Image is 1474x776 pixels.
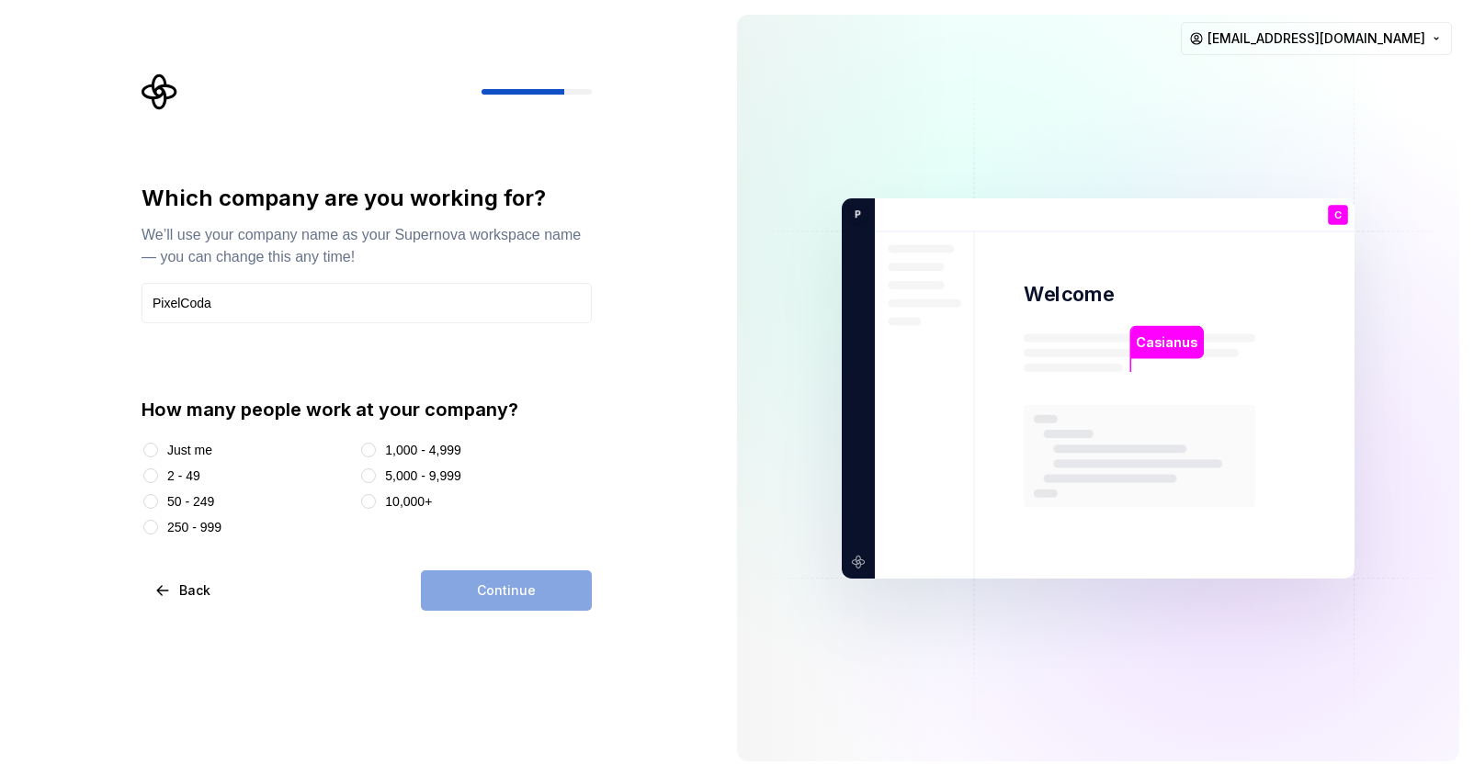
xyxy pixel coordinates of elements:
[167,441,212,459] div: Just me
[142,397,592,422] div: How many people work at your company?
[142,73,178,110] svg: Supernova Logo
[142,283,592,323] input: Company name
[1334,209,1342,219] p: C
[385,467,461,485] div: 5,000 - 9,999
[179,581,210,600] span: Back
[167,492,214,511] div: 50 - 249
[848,206,861,222] p: P
[1024,281,1114,308] p: Welcome
[142,224,592,268] div: We’ll use your company name as your Supernova workspace name — you can change this any time!
[1136,332,1197,352] p: Casianus
[1208,29,1425,48] span: [EMAIL_ADDRESS][DOMAIN_NAME]
[385,492,432,511] div: 10,000+
[142,570,226,611] button: Back
[385,441,461,459] div: 1,000 - 4,999
[167,467,200,485] div: 2 - 49
[1181,22,1452,55] button: [EMAIL_ADDRESS][DOMAIN_NAME]
[142,184,592,213] div: Which company are you working for?
[167,518,221,536] div: 250 - 999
